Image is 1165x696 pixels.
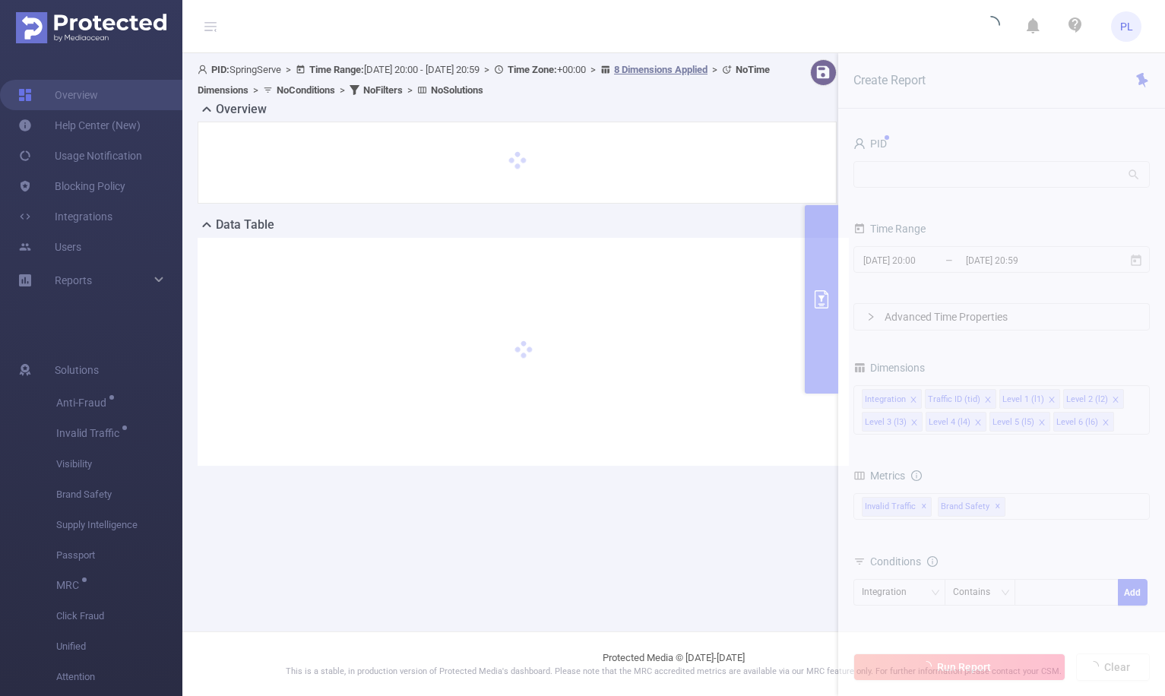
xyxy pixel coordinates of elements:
b: No Solutions [431,84,483,96]
span: > [480,64,494,75]
a: Integrations [18,201,112,232]
b: No Conditions [277,84,335,96]
footer: Protected Media © [DATE]-[DATE] [182,631,1165,696]
span: Brand Safety [56,479,182,510]
span: SpringServe [DATE] 20:00 - [DATE] 20:59 +00:00 [198,64,770,96]
b: Time Zone: [508,64,557,75]
img: Protected Media [16,12,166,43]
h2: Overview [216,100,267,119]
a: Help Center (New) [18,110,141,141]
span: Visibility [56,449,182,479]
span: Invalid Traffic [56,428,125,438]
a: Users [18,232,81,262]
u: 8 Dimensions Applied [614,64,708,75]
a: Reports [55,265,92,296]
b: No Filters [363,84,403,96]
span: > [281,64,296,75]
p: This is a stable, in production version of Protected Media's dashboard. Please note that the MRC ... [220,666,1127,679]
a: Usage Notification [18,141,142,171]
h2: Data Table [216,216,274,234]
a: Overview [18,80,98,110]
b: Time Range: [309,64,364,75]
span: > [249,84,263,96]
span: Passport [56,540,182,571]
span: Attention [56,662,182,692]
span: Anti-Fraud [56,397,112,408]
span: > [586,64,600,75]
span: Unified [56,631,182,662]
i: icon: loading [982,16,1000,37]
i: icon: user [198,65,211,74]
span: > [708,64,722,75]
span: Reports [55,274,92,286]
span: Solutions [55,355,99,385]
span: PL [1120,11,1133,42]
span: MRC [56,580,84,590]
b: PID: [211,64,230,75]
span: Supply Intelligence [56,510,182,540]
a: Blocking Policy [18,171,125,201]
span: > [403,84,417,96]
span: Click Fraud [56,601,182,631]
span: > [335,84,350,96]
